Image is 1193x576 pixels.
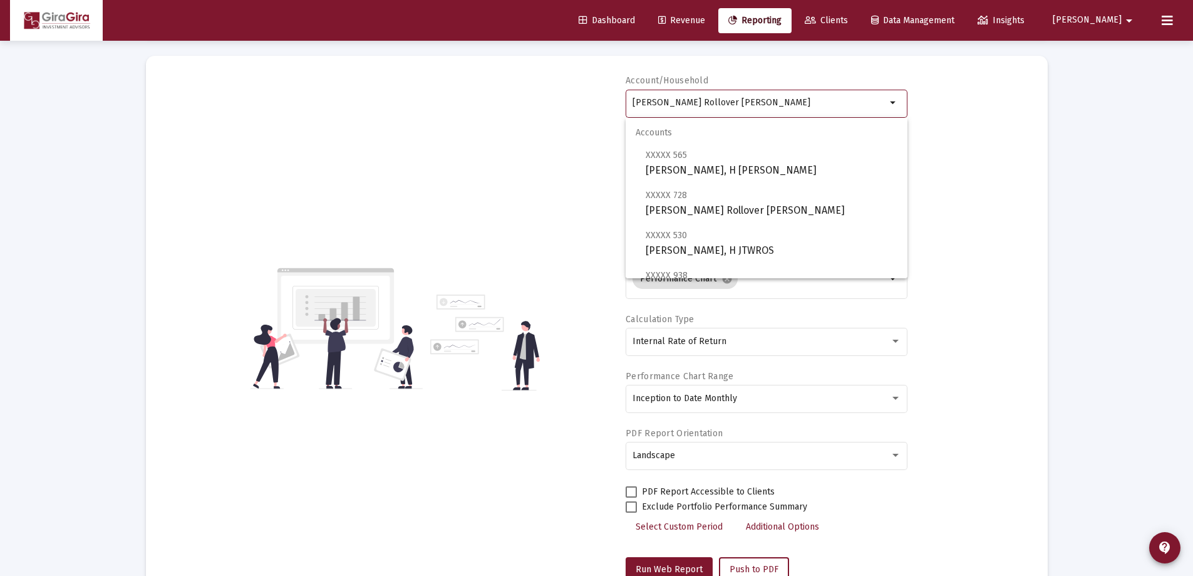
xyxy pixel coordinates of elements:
span: XXXXX 530 [646,230,687,241]
span: Push to PDF [730,564,778,575]
span: [PERSON_NAME], H [PERSON_NAME] [646,147,897,178]
a: Dashboard [569,8,645,33]
mat-icon: cancel [721,273,733,285]
mat-chip-list: Selection [633,266,886,291]
img: Dashboard [19,8,93,33]
a: Data Management [861,8,964,33]
label: Calculation Type [626,314,694,325]
mat-icon: arrow_drop_down [886,95,901,110]
a: Insights [968,8,1035,33]
a: Reporting [718,8,792,33]
mat-icon: arrow_drop_down [1122,8,1137,33]
label: PDF Report Orientation [626,428,723,439]
a: Clients [795,8,858,33]
span: XXXXX 728 [646,190,687,201]
span: Inception to Date Monthly [633,393,737,404]
span: [PERSON_NAME], H JTWROS [646,228,897,258]
span: Reporting [728,15,782,26]
img: reporting [250,266,423,390]
mat-icon: arrow_drop_down [886,271,901,286]
span: Data Management [871,15,954,26]
span: Clients [805,15,848,26]
input: Search or select an account or household [633,98,886,108]
span: [PERSON_NAME] Rollover [PERSON_NAME] [646,187,897,218]
span: XXXXX 565 [646,150,687,160]
span: Run Web Report [636,564,703,575]
span: Internal Rate of Return [633,336,726,347]
span: Select Custom Period [636,521,723,532]
button: [PERSON_NAME] [1038,8,1152,33]
span: Landscape [633,450,675,461]
span: Accounts [626,118,907,148]
img: reporting-alt [430,295,540,390]
label: Performance Chart Range [626,371,733,382]
mat-icon: contact_support [1157,540,1172,555]
span: Insights [978,15,1025,26]
span: [PERSON_NAME] [1053,15,1122,26]
span: Exclude Portfolio Performance Summary [642,500,807,515]
span: Dashboard [579,15,635,26]
span: Additional Options [746,521,819,532]
span: [PERSON_NAME] IRA [646,268,897,298]
span: XXXXX 938 [646,270,688,281]
a: Revenue [648,8,715,33]
span: Revenue [658,15,705,26]
mat-chip: Performance Chart [633,269,738,289]
label: Account/Household [626,75,708,86]
span: PDF Report Accessible to Clients [642,484,775,500]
